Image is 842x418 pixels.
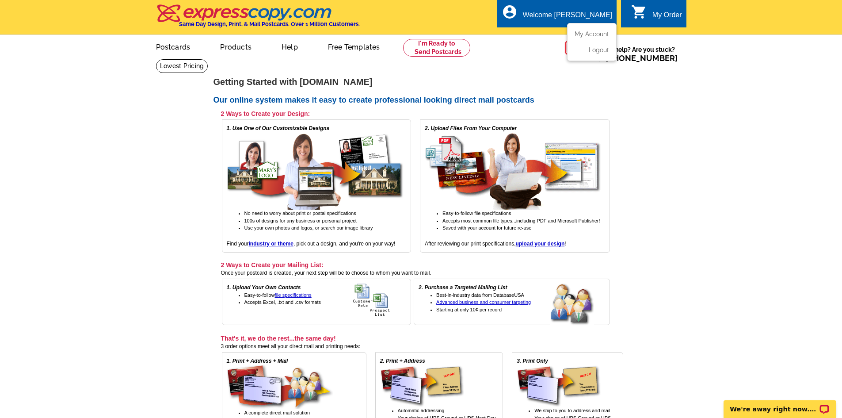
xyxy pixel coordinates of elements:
[631,10,682,21] a: shopping_cart My Order
[516,241,565,247] a: upload your design
[227,241,396,247] span: Find your , pick out a design, and you're on your way!
[589,46,609,54] a: Logout
[314,36,394,57] a: Free Templates
[631,4,647,20] i: shopping_cart
[227,125,330,131] em: 1. Use One of Our Customizable Designs
[221,270,431,276] span: Once your postcard is created, your next step will be to choose to whom you want to mail.
[718,390,842,418] iframe: LiveChat chat widget
[517,365,601,407] img: printing only
[221,261,610,269] h3: 2 Ways to Create your Mailing List:
[244,211,356,216] span: No need to worry about print or postal specifications
[244,410,310,415] span: A complete direct mail solution
[606,54,678,63] a: [PHONE_NUMBER]
[227,358,288,364] em: 1. Print + Address + Mail
[227,365,333,409] img: direct mail service
[221,343,361,349] span: 3 order options meet all your direct mail and printing needs:
[179,21,360,27] h4: Same Day Design, Print, & Mail Postcards. Over 1 Million Customers.
[213,77,629,87] h1: Getting Started with [DOMAIN_NAME]
[380,358,425,364] em: 2. Print + Address
[244,292,312,298] span: Easy-to-follow
[575,31,609,38] a: My Account
[442,225,531,230] span: Saved with your account for future re-use
[564,35,591,61] img: help
[517,358,548,364] em: 3. Print Only
[523,11,612,23] div: Welcome [PERSON_NAME]
[244,225,373,230] span: Use your own photos and logos, or search our image library
[206,36,266,57] a: Products
[221,110,610,118] h3: 2 Ways to Create your Design:
[275,292,312,298] a: file specifications
[652,11,682,23] div: My Order
[425,132,602,210] img: upload your own design for free
[442,218,600,223] span: Accepts most common file types...including PDF and Microsoft Publisher!
[380,365,464,407] img: print & address service
[267,36,312,57] a: Help
[436,307,502,312] span: Starting at only 10¢ per record
[221,334,623,342] h3: That's it, we do the rest...the same day!
[227,132,404,210] img: free online postcard designs
[398,408,445,413] span: Automatic addressing
[213,96,629,105] h2: Our online system makes it easy to create professional looking direct mail postcards
[353,284,406,317] img: upload your own address list for free
[425,241,566,247] span: After reviewing our print specifications, !
[244,218,357,223] span: 100s of designs for any business or personal project
[244,299,321,305] span: Accepts Excel, .txt and .csv formats
[550,284,605,326] img: buy a targeted mailing list
[591,45,682,63] span: Need help? Are you stuck?
[442,211,511,216] span: Easy-to-follow file specifications
[249,241,293,247] a: industry or theme
[591,54,678,63] span: Call
[142,36,205,57] a: Postcards
[436,299,531,305] a: Advanced business and consumer targeting
[425,125,517,131] em: 2. Upload Files From Your Computer
[419,284,507,291] em: 2. Purchase a Targeted Mailing List
[156,11,360,27] a: Same Day Design, Print, & Mail Postcards. Over 1 Million Customers.
[502,4,518,20] i: account_circle
[436,292,524,298] span: Best-in-industry data from DatabaseUSA
[534,408,610,413] span: We ship to you to address and mail
[227,284,301,291] em: 1. Upload Your Own Contacts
